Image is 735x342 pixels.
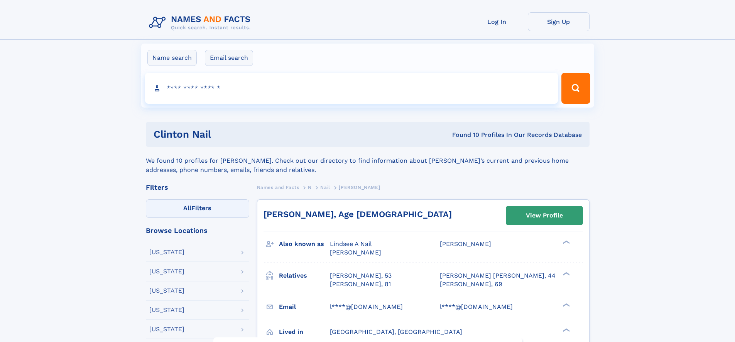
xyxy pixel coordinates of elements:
[561,271,570,276] div: ❯
[147,50,197,66] label: Name search
[330,280,391,288] a: [PERSON_NAME], 81
[146,12,257,33] img: Logo Names and Facts
[154,130,332,139] h1: Clinton Nail
[506,206,583,225] a: View Profile
[330,249,381,256] span: [PERSON_NAME]
[146,147,590,175] div: We found 10 profiles for [PERSON_NAME]. Check out our directory to find information about [PERSON...
[279,269,330,282] h3: Relatives
[149,268,184,275] div: [US_STATE]
[279,300,330,313] h3: Email
[264,209,452,219] a: [PERSON_NAME], Age [DEMOGRAPHIC_DATA]
[183,204,191,212] span: All
[526,207,563,224] div: View Profile
[205,50,253,66] label: Email search
[466,12,528,31] a: Log In
[146,184,249,191] div: Filters
[279,325,330,339] h3: Lived in
[257,182,299,192] a: Names and Facts
[145,73,558,104] input: search input
[440,271,556,280] a: [PERSON_NAME] [PERSON_NAME], 44
[339,185,380,190] span: [PERSON_NAME]
[330,240,372,248] span: Lindsee A Nail
[149,288,184,294] div: [US_STATE]
[308,185,312,190] span: N
[331,131,582,139] div: Found 10 Profiles In Our Records Database
[320,182,330,192] a: Nail
[308,182,312,192] a: N
[320,185,330,190] span: Nail
[146,199,249,218] label: Filters
[561,73,590,104] button: Search Button
[149,249,184,255] div: [US_STATE]
[561,240,570,245] div: ❯
[440,240,491,248] span: [PERSON_NAME]
[561,302,570,307] div: ❯
[330,328,462,335] span: [GEOGRAPHIC_DATA], [GEOGRAPHIC_DATA]
[528,12,590,31] a: Sign Up
[149,326,184,332] div: [US_STATE]
[561,327,570,332] div: ❯
[149,307,184,313] div: [US_STATE]
[146,227,249,234] div: Browse Locations
[440,280,502,288] a: [PERSON_NAME], 69
[330,271,392,280] a: [PERSON_NAME], 53
[279,238,330,251] h3: Also known as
